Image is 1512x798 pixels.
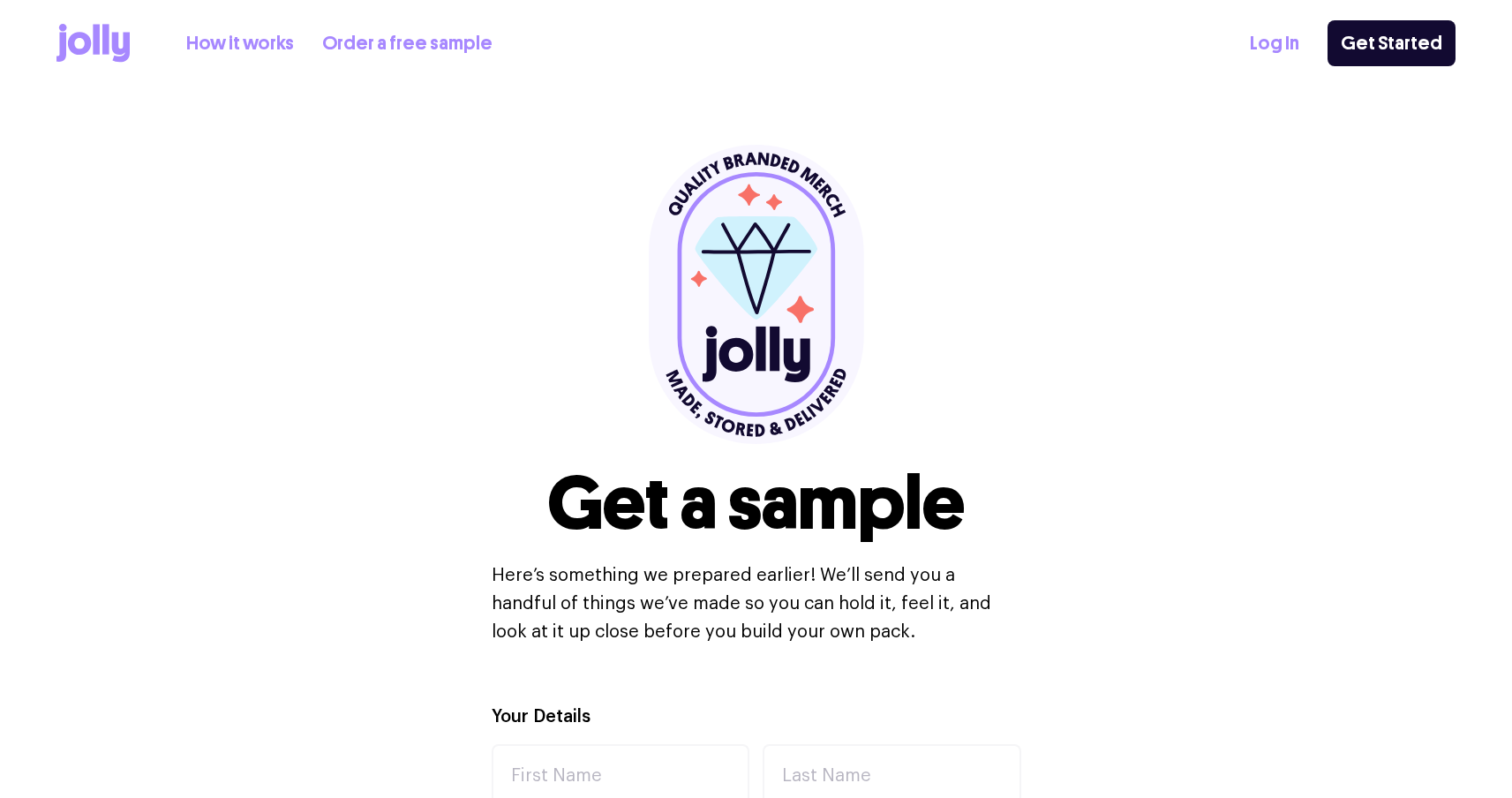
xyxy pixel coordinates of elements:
h1: Get a sample [547,466,965,540]
label: Your Details [492,704,591,730]
a: How it works [186,29,294,58]
p: Here’s something we prepared earlier! We’ll send you a handful of things we’ve made so you can ho... [492,561,1021,646]
a: Order a free sample [322,29,493,58]
a: Get Started [1328,20,1456,66]
a: Log In [1250,29,1299,58]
